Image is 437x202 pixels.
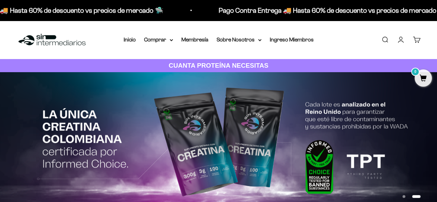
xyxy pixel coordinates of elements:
[411,68,419,76] mark: 0
[270,37,314,42] a: Ingreso Miembros
[181,37,208,42] a: Membresía
[124,37,136,42] a: Inicio
[415,75,432,83] a: 0
[169,62,268,69] strong: CUANTA PROTEÍNA NECESITAS
[144,35,173,44] summary: Comprar
[206,5,434,16] p: Pago Contra Entrega 🚚 Hasta 60% de descuento vs precios de mercado 🛸
[217,35,262,44] summary: Sobre Nosotros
